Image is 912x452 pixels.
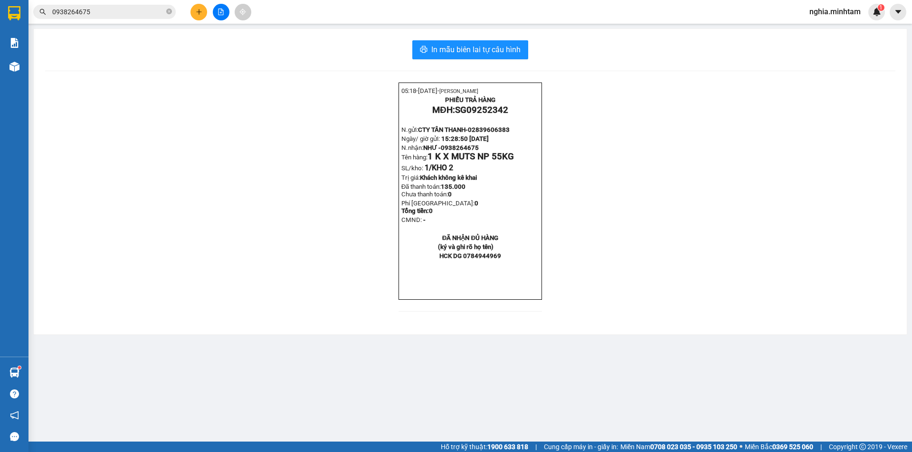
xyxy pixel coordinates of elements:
span: Miền Bắc [745,442,813,452]
button: plus [190,4,207,20]
span: copyright [859,443,866,450]
span: Ngày/ giờ gửi: [401,135,440,142]
button: caret-down [890,4,906,20]
span: | [535,442,537,452]
span: message [10,432,19,441]
img: icon-new-feature [873,8,881,16]
span: notification [10,411,19,420]
img: solution-icon [9,38,19,48]
button: file-add [213,4,229,20]
strong: 0 [401,200,478,214]
span: SL/kho: [401,165,423,172]
span: plus [196,9,202,15]
span: question-circle [10,389,19,398]
span: - [423,216,426,223]
span: 1 [879,4,883,11]
strong: 0708 023 035 - 0935 103 250 [650,443,737,451]
span: SG09252342 [455,105,508,115]
span: Hỗ trợ kỹ thuật: [441,442,528,452]
span: 02839606383 [468,126,510,133]
span: Miền Nam [620,442,737,452]
span: CTY TÂN THANH- [418,126,510,133]
strong: MĐH: [432,105,508,115]
span: ⚪️ [740,445,742,449]
span: NHƯ - [423,144,441,151]
img: logo-vxr [8,6,20,20]
span: search [39,9,46,15]
strong: 1900 633 818 [487,443,528,451]
span: 0938264675 [441,144,479,151]
button: aim [235,4,251,20]
span: Phí [GEOGRAPHIC_DATA]: [401,200,478,214]
button: printerIn mẫu biên lai tự cấu hình [412,40,528,59]
span: N.nhận: [401,144,479,151]
span: close-circle [166,8,172,17]
span: Đã thanh toán: [401,183,466,198]
span: 05:18- [401,87,478,94]
input: Tìm tên, số ĐT hoặc mã đơn [52,7,164,17]
span: nghia.minhtam [802,6,868,18]
span: | [820,442,822,452]
strong: 0369 525 060 [772,443,813,451]
span: [PERSON_NAME] [439,88,478,94]
span: Cung cấp máy in - giấy in: [544,442,618,452]
span: KHO 2 [432,163,453,172]
span: aim [239,9,246,15]
span: file-add [218,9,224,15]
span: 135.000 [441,183,465,190]
sup: 1 [18,366,21,369]
strong: (ký và ghi rõ họ tên) [438,243,494,250]
span: In mẫu biên lai tự cấu hình [431,44,521,55]
span: 1 K X MUTS NP 55KG [427,151,514,162]
span: HCK DG 0784944969 [439,252,501,259]
span: Khách không kê khai [420,174,477,181]
span: 0 [448,191,452,198]
span: Tổng tiền: [401,207,433,214]
span: N.gửi: [401,126,510,133]
strong: ĐÃ NHẬN ĐỦ HÀNG [442,234,498,241]
sup: 1 [878,4,884,11]
span: close-circle [166,9,172,14]
img: warehouse-icon [9,62,19,72]
span: Trị giá: [401,174,420,181]
span: Tên hàng: [401,154,514,161]
strong: PHIẾU TRẢ HÀNG [445,96,495,103]
span: Chưa thanh toán: [401,191,452,198]
span: 1/ [425,163,453,172]
img: warehouse-icon [9,368,19,378]
span: CMND: [401,216,422,223]
span: 0 [429,207,433,214]
span: printer [420,46,427,55]
span: caret-down [894,8,902,16]
span: 15:28:50 [DATE] [441,135,489,142]
span: [DATE]- [418,87,478,94]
